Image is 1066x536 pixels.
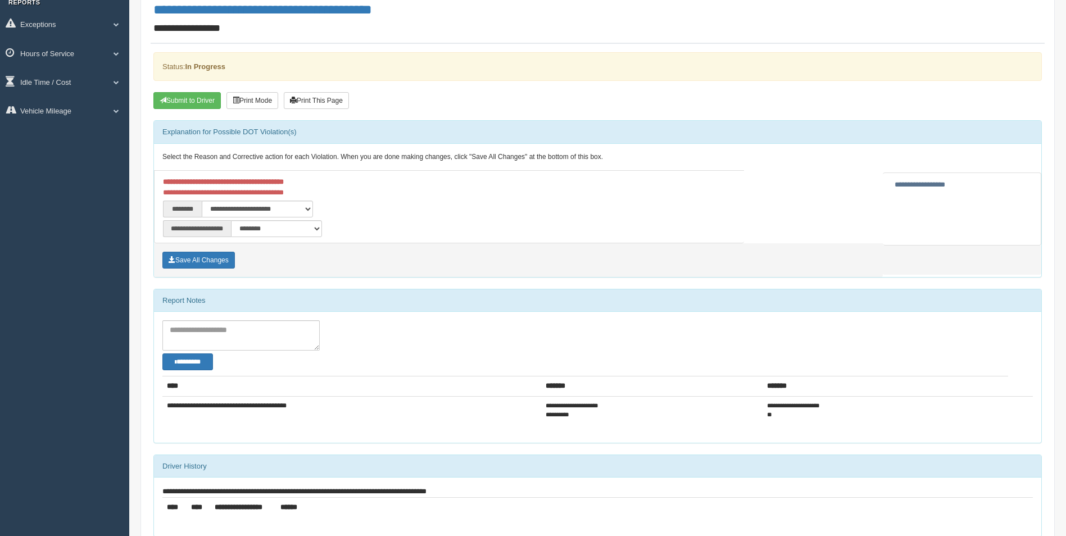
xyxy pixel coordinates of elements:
div: Driver History [154,455,1041,478]
button: Submit To Driver [153,92,221,109]
button: Print Mode [226,92,278,109]
div: Explanation for Possible DOT Violation(s) [154,121,1041,143]
div: Select the Reason and Corrective action for each Violation. When you are done making changes, cli... [154,144,1041,171]
button: Save [162,252,235,269]
div: Status: [153,52,1042,81]
strong: In Progress [185,62,225,71]
div: Report Notes [154,289,1041,312]
button: Change Filter Options [162,353,213,370]
button: Print This Page [284,92,349,109]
